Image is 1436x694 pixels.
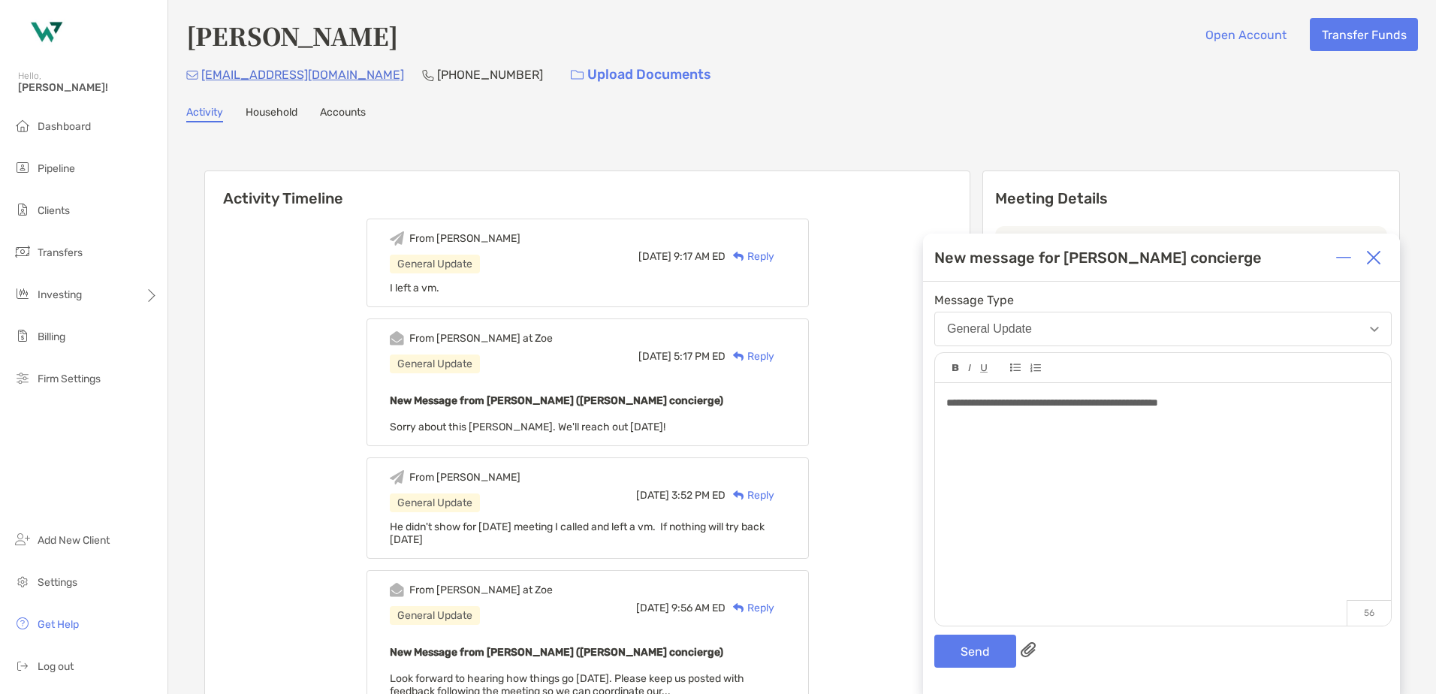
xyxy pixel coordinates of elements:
[571,70,584,80] img: button icon
[671,602,726,614] span: 9:56 AM ED
[38,576,77,589] span: Settings
[14,158,32,177] img: pipeline icon
[934,312,1392,346] button: General Update
[38,373,101,385] span: Firm Settings
[1347,600,1391,626] p: 56
[390,231,404,246] img: Event icon
[636,489,669,502] span: [DATE]
[201,65,404,84] p: [EMAIL_ADDRESS][DOMAIN_NAME]
[38,120,91,133] span: Dashboard
[390,470,404,484] img: Event icon
[409,232,520,245] div: From [PERSON_NAME]
[733,252,744,261] img: Reply icon
[14,285,32,303] img: investing icon
[726,600,774,616] div: Reply
[934,635,1016,668] button: Send
[320,106,366,122] a: Accounts
[38,204,70,217] span: Clients
[390,282,439,294] span: I left a vm.
[947,322,1032,336] div: General Update
[995,189,1387,208] p: Meeting Details
[14,369,32,387] img: firm-settings icon
[1030,364,1041,373] img: Editor control icon
[726,487,774,503] div: Reply
[726,249,774,264] div: Reply
[390,421,665,433] span: Sorry about this [PERSON_NAME]. We'll reach out [DATE]!
[733,603,744,613] img: Reply icon
[14,530,32,548] img: add_new_client icon
[390,520,765,546] span: He didn't show for [DATE] meeting I called and left a vm. If nothing will try back [DATE]
[14,201,32,219] img: clients icon
[390,646,723,659] b: New Message from [PERSON_NAME] ([PERSON_NAME] concierge)
[14,327,32,345] img: billing icon
[1366,250,1381,265] img: Close
[1193,18,1298,51] button: Open Account
[674,250,726,263] span: 9:17 AM ED
[390,493,480,512] div: General Update
[205,171,970,207] h6: Activity Timeline
[409,332,553,345] div: From [PERSON_NAME] at Zoe
[952,364,959,372] img: Editor control icon
[390,355,480,373] div: General Update
[246,106,297,122] a: Household
[186,106,223,122] a: Activity
[980,364,988,373] img: Editor control icon
[186,18,398,53] h4: [PERSON_NAME]
[14,614,32,632] img: get-help icon
[390,606,480,625] div: General Update
[671,489,726,502] span: 3:52 PM ED
[38,246,83,259] span: Transfers
[38,288,82,301] span: Investing
[38,330,65,343] span: Billing
[726,349,774,364] div: Reply
[38,618,79,631] span: Get Help
[38,534,110,547] span: Add New Client
[18,6,72,60] img: Zoe Logo
[638,350,671,363] span: [DATE]
[636,602,669,614] span: [DATE]
[1310,18,1418,51] button: Transfer Funds
[1336,250,1351,265] img: Expand or collapse
[390,583,404,597] img: Event icon
[14,656,32,674] img: logout icon
[733,352,744,361] img: Reply icon
[390,394,723,407] b: New Message from [PERSON_NAME] ([PERSON_NAME] concierge)
[38,660,74,673] span: Log out
[390,331,404,345] img: Event icon
[38,162,75,175] span: Pipeline
[14,243,32,261] img: transfers icon
[733,490,744,500] img: Reply icon
[674,350,726,363] span: 5:17 PM ED
[18,81,158,94] span: [PERSON_NAME]!
[422,69,434,81] img: Phone Icon
[14,572,32,590] img: settings icon
[561,59,721,91] a: Upload Documents
[14,116,32,134] img: dashboard icon
[934,293,1392,307] span: Message Type
[409,471,520,484] div: From [PERSON_NAME]
[409,584,553,596] div: From [PERSON_NAME] at Zoe
[934,249,1262,267] div: New message for [PERSON_NAME] concierge
[1370,327,1379,332] img: Open dropdown arrow
[1021,642,1036,657] img: paperclip attachments
[186,71,198,80] img: Email Icon
[437,65,543,84] p: [PHONE_NUMBER]
[390,255,480,273] div: General Update
[1010,364,1021,372] img: Editor control icon
[968,364,971,372] img: Editor control icon
[638,250,671,263] span: [DATE]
